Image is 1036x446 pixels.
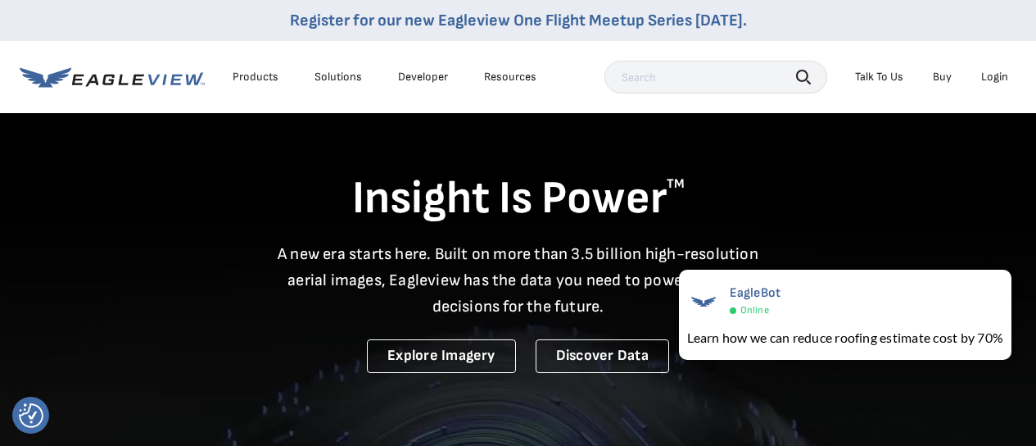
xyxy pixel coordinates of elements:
input: Search [604,61,827,93]
span: EagleBot [730,285,781,301]
img: EagleBot [687,285,720,318]
h1: Insight Is Power [20,171,1016,228]
div: Talk To Us [855,70,903,84]
a: Developer [398,70,448,84]
div: Products [233,70,278,84]
a: Explore Imagery [367,339,516,373]
p: A new era starts here. Built on more than 3.5 billion high-resolution aerial images, Eagleview ha... [268,241,769,320]
a: Register for our new Eagleview One Flight Meetup Series [DATE]. [290,11,747,30]
sup: TM [667,176,685,192]
a: Buy [933,70,952,84]
div: Resources [484,70,536,84]
span: Online [740,304,769,316]
img: Revisit consent button [19,403,43,428]
a: Discover Data [536,339,669,373]
div: Login [981,70,1008,84]
button: Consent Preferences [19,403,43,428]
div: Learn how we can reduce roofing estimate cost by 70% [687,328,1003,348]
div: Solutions [314,70,362,84]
